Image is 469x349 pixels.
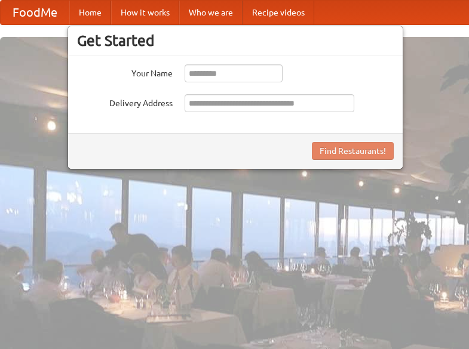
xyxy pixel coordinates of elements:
[312,142,394,160] button: Find Restaurants!
[111,1,179,24] a: How it works
[77,32,394,50] h3: Get Started
[77,64,173,79] label: Your Name
[69,1,111,24] a: Home
[179,1,243,24] a: Who we are
[243,1,314,24] a: Recipe videos
[1,1,69,24] a: FoodMe
[77,94,173,109] label: Delivery Address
